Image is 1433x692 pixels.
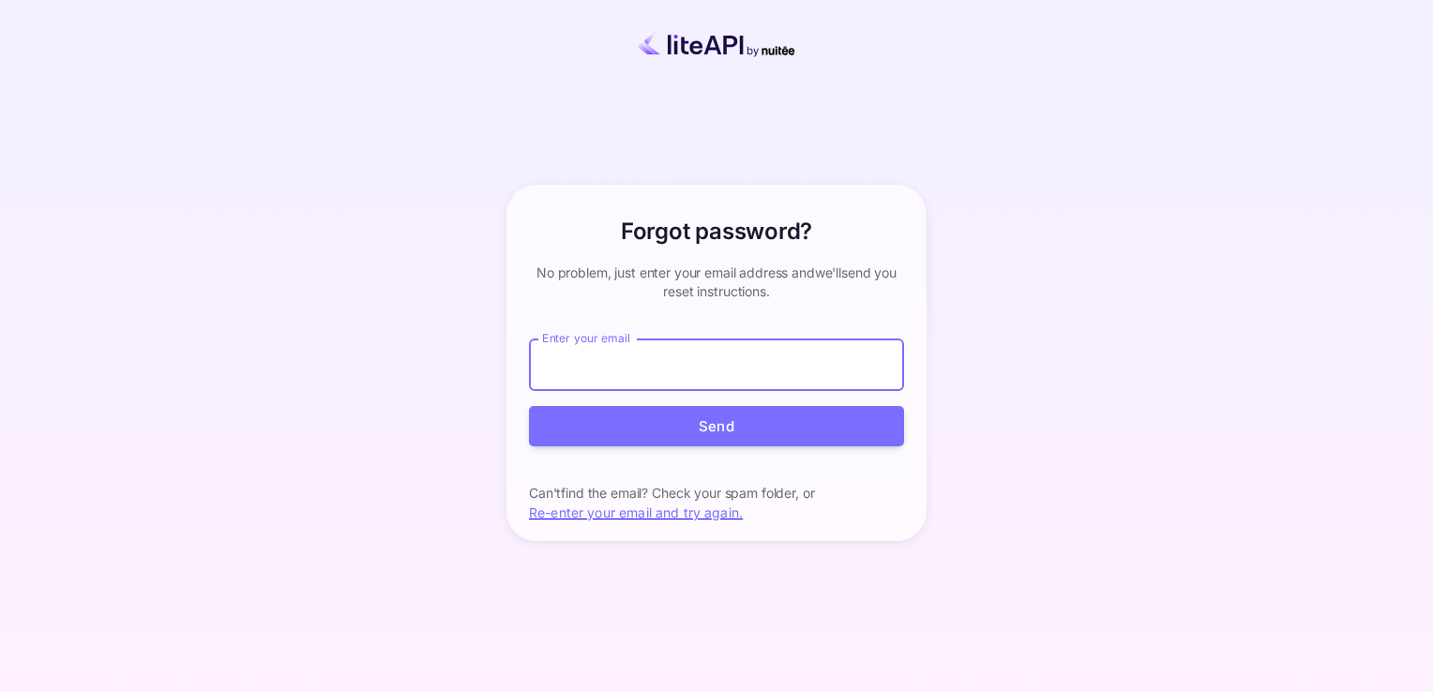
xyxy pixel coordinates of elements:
[609,30,824,57] img: liteapi
[529,504,743,520] a: Re-enter your email and try again.
[621,215,812,248] h6: Forgot password?
[529,263,904,301] p: No problem, just enter your email address and we'll send you reset instructions.
[542,330,630,346] label: Enter your email
[529,406,904,446] button: Send
[529,484,904,503] p: Can't find the email? Check your spam folder, or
